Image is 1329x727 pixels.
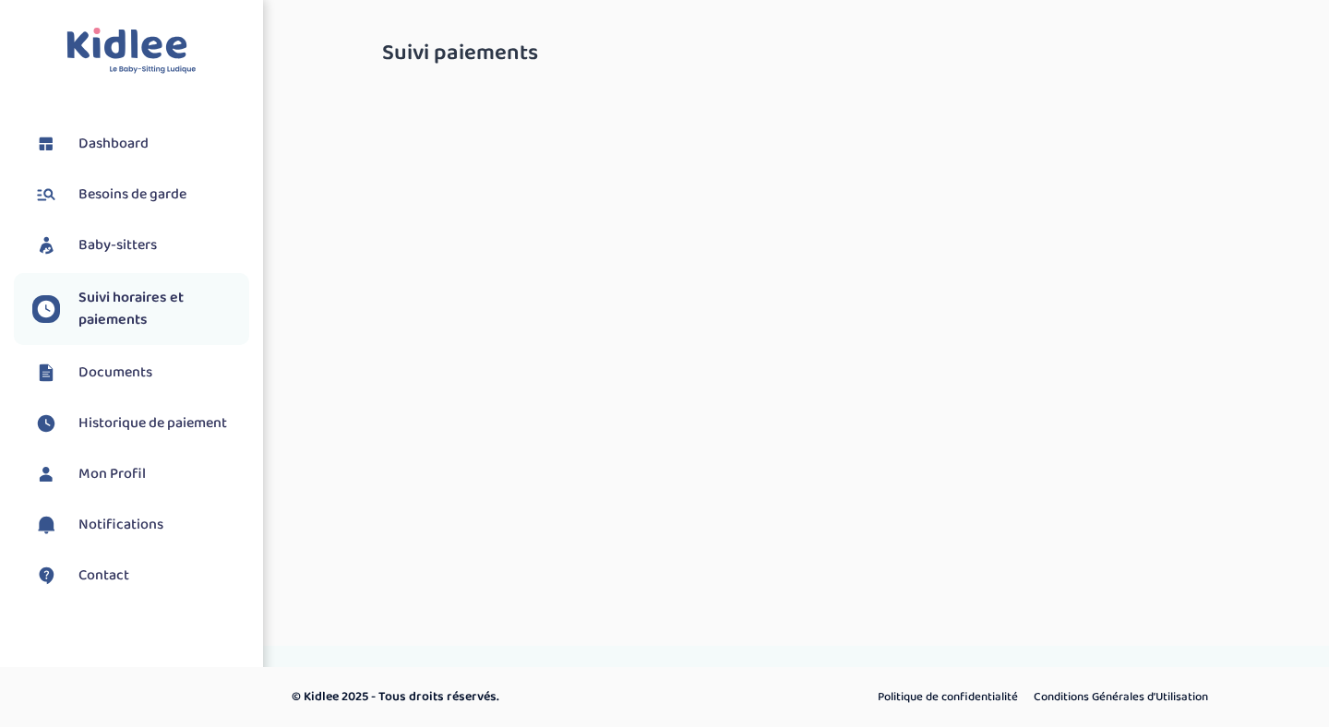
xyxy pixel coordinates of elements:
span: Dashboard [78,133,149,155]
img: suivihoraire.svg [32,410,60,437]
img: documents.svg [32,359,60,387]
p: © Kidlee 2025 - Tous droits réservés. [292,687,743,707]
span: Contact [78,565,129,587]
a: Politique de confidentialité [871,685,1024,709]
a: Besoins de garde [32,181,249,209]
img: notification.svg [32,511,60,539]
a: Contact [32,562,249,590]
span: Baby-sitters [78,234,157,256]
img: besoin.svg [32,181,60,209]
a: Suivi horaires et paiements [32,287,249,331]
a: Notifications [32,511,249,539]
span: Notifications [78,514,163,536]
span: Suivi paiements [382,42,538,66]
span: Suivi horaires et paiements [78,287,249,331]
img: logo.svg [66,28,197,75]
img: contact.svg [32,562,60,590]
span: Historique de paiement [78,412,227,435]
span: Besoins de garde [78,184,186,206]
a: Dashboard [32,130,249,158]
a: Baby-sitters [32,232,249,259]
a: Conditions Générales d’Utilisation [1027,685,1215,709]
span: Documents [78,362,152,384]
img: babysitters.svg [32,232,60,259]
span: Mon Profil [78,463,146,485]
a: Historique de paiement [32,410,249,437]
a: Mon Profil [32,460,249,488]
a: Documents [32,359,249,387]
img: dashboard.svg [32,130,60,158]
img: suivihoraire.svg [32,295,60,323]
img: profil.svg [32,460,60,488]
